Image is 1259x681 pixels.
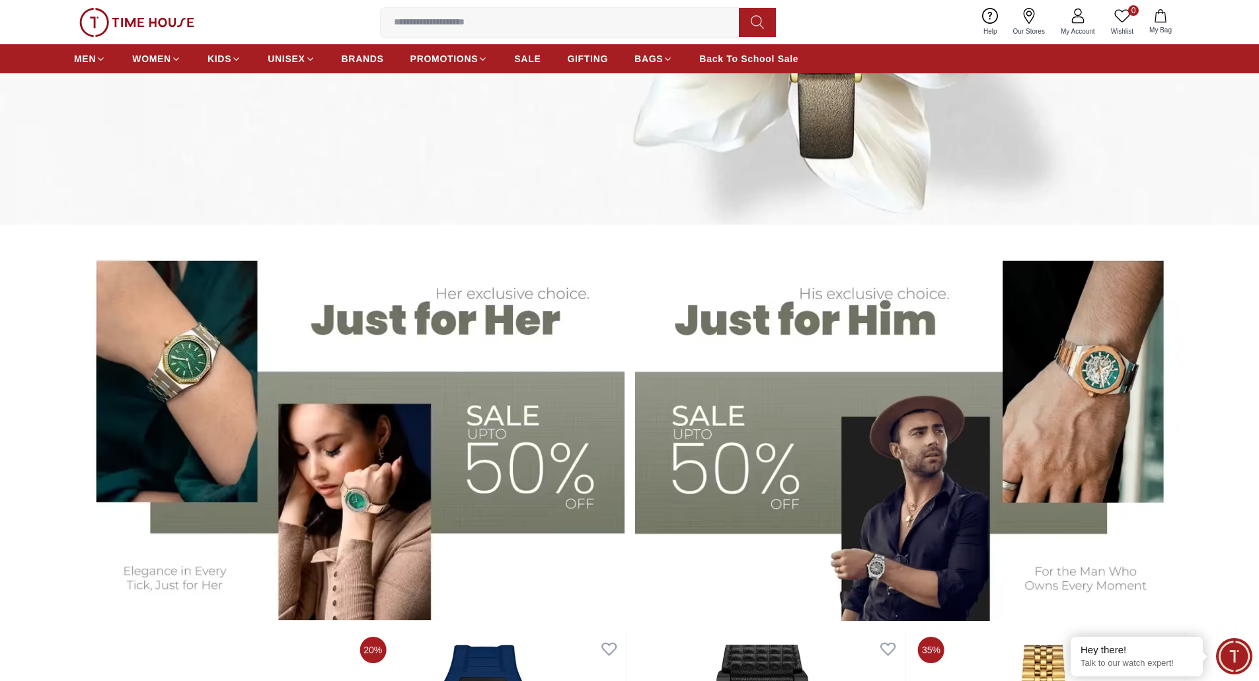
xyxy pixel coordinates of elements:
a: Back To School Sale [699,47,798,71]
a: BAGS [634,47,673,71]
span: BRANDS [342,52,384,65]
span: SALE [514,52,541,65]
span: 0 [1128,5,1139,16]
a: SALE [514,47,541,71]
a: Our Stores [1005,5,1053,39]
span: KIDS [208,52,231,65]
span: 35% [918,637,944,663]
a: KIDS [208,47,241,71]
span: Help [978,26,1003,36]
span: My Account [1055,26,1100,36]
span: WOMEN [132,52,171,65]
a: PROMOTIONS [410,47,488,71]
span: Wishlist [1106,26,1139,36]
span: GIFTING [567,52,608,65]
span: MEN [74,52,96,65]
img: ... [79,8,194,37]
a: Help [975,5,1005,39]
span: BAGS [634,52,663,65]
img: Men's Watches Banner [635,238,1186,620]
a: WOMEN [132,47,181,71]
a: BRANDS [342,47,384,71]
p: Talk to our watch expert! [1081,658,1193,669]
span: PROMOTIONS [410,52,478,65]
span: Our Stores [1008,26,1050,36]
span: UNISEX [268,52,305,65]
a: GIFTING [567,47,608,71]
img: Women's Watches Banner [74,238,625,620]
span: Back To School Sale [699,52,798,65]
a: 0Wishlist [1103,5,1141,39]
div: Chat Widget [1216,638,1252,674]
a: UNISEX [268,47,315,71]
button: My Bag [1141,7,1180,38]
a: MEN [74,47,106,71]
span: My Bag [1144,25,1177,35]
div: Hey there! [1081,643,1193,657]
